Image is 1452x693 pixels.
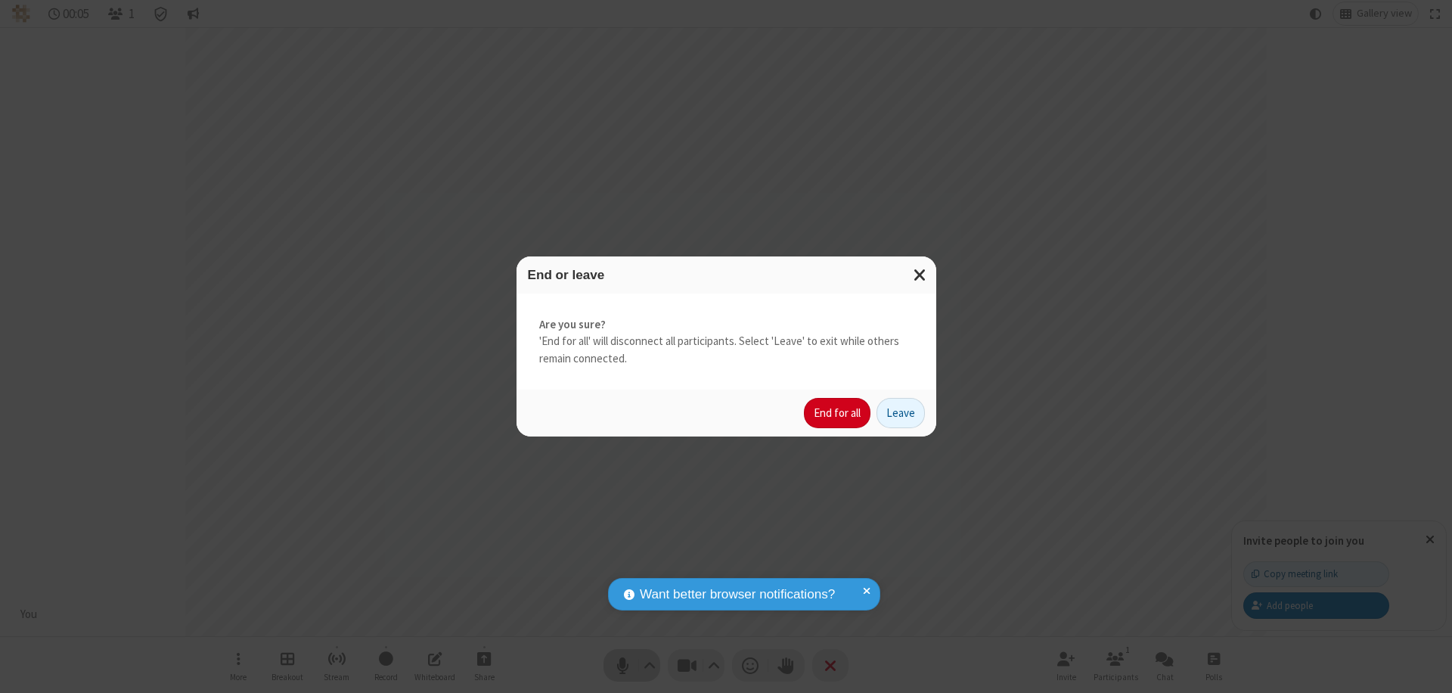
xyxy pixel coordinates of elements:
strong: Are you sure? [539,316,914,334]
h3: End or leave [528,268,925,282]
button: Leave [876,398,925,428]
span: Want better browser notifications? [640,585,835,604]
button: Close modal [904,256,936,294]
div: 'End for all' will disconnect all participants. Select 'Leave' to exit while others remain connec... [517,294,936,390]
button: End for all [804,398,870,428]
